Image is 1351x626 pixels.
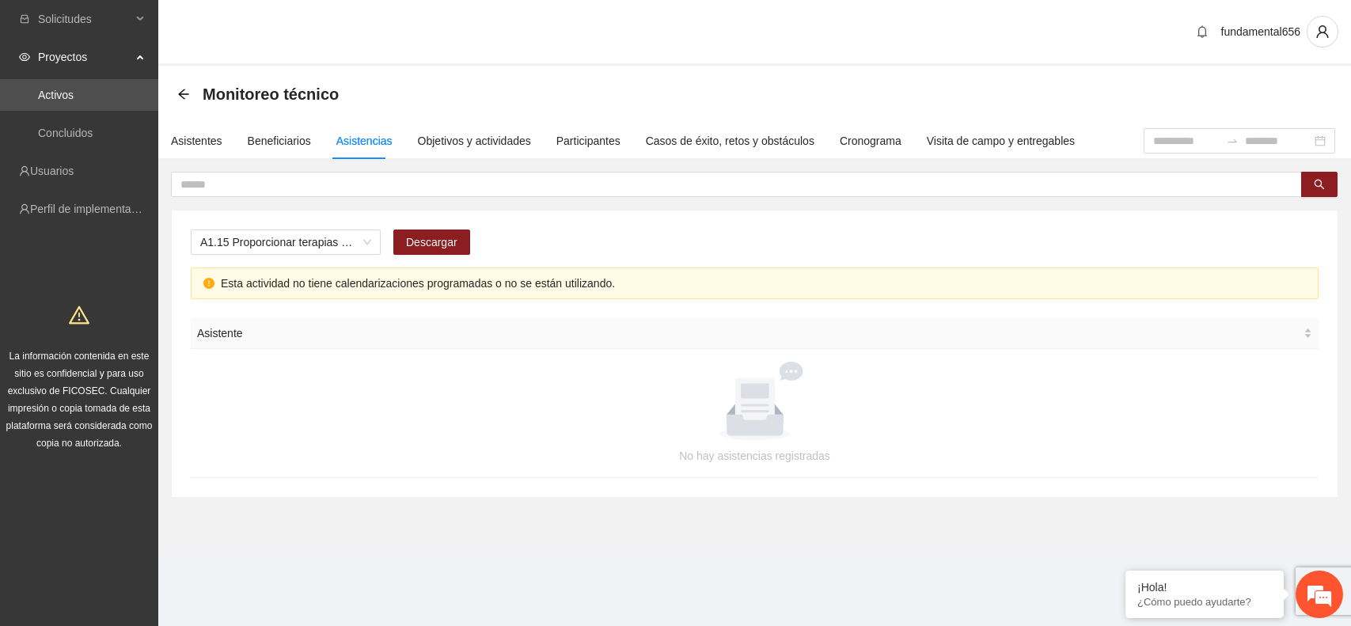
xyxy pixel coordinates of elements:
[248,132,311,150] div: Beneficiarios
[19,13,30,25] span: inbox
[210,447,1300,465] div: No hay asistencias registradas
[336,132,393,150] div: Asistencias
[38,3,131,35] span: Solicitudes
[393,230,470,255] button: Descargar
[177,88,190,101] div: Back
[1190,19,1215,44] button: bell
[840,132,901,150] div: Cronograma
[221,275,1306,292] div: Esta actividad no tiene calendarizaciones programadas o no se están utilizando.
[30,165,74,177] a: Usuarios
[171,132,222,150] div: Asistentes
[30,203,154,215] a: Perfil de implementadora
[203,278,214,289] span: exclamation-circle
[38,41,131,73] span: Proyectos
[1226,135,1239,147] span: to
[1190,25,1214,38] span: bell
[191,318,1319,349] th: Asistente
[1307,25,1338,39] span: user
[406,233,457,251] span: Descargar
[200,230,371,254] span: A1.15 Proporcionar terapias cognitivo-conductuales de seguimiento a adolescentes y jóvenes con co...
[556,132,620,150] div: Participantes
[1221,25,1300,38] span: fundamental656
[1314,179,1325,192] span: search
[1301,172,1338,197] button: search
[6,351,153,449] span: La información contenida en este sitio es confidencial y para uso exclusivo de FICOSEC. Cualquier...
[1137,596,1272,608] p: ¿Cómo puedo ayudarte?
[69,305,89,325] span: warning
[38,127,93,139] a: Concluidos
[38,89,74,101] a: Activos
[646,132,814,150] div: Casos de éxito, retos y obstáculos
[203,82,339,107] span: Monitoreo técnico
[418,132,531,150] div: Objetivos y actividades
[927,132,1075,150] div: Visita de campo y entregables
[1137,581,1272,594] div: ¡Hola!
[1307,16,1338,47] button: user
[19,51,30,63] span: eye
[1226,135,1239,147] span: swap-right
[197,324,1300,342] span: Asistente
[177,88,190,101] span: arrow-left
